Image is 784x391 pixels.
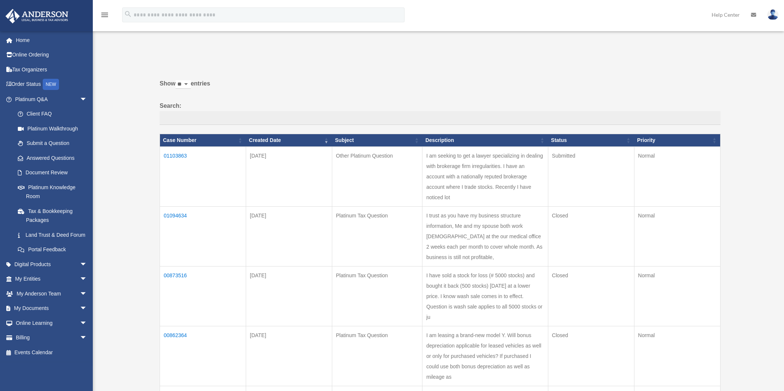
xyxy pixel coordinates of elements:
[332,326,422,386] td: Platinum Tax Question
[160,207,246,266] td: 01094634
[332,207,422,266] td: Platinum Tax Question
[5,286,98,301] a: My Anderson Teamarrow_drop_down
[80,286,95,301] span: arrow_drop_down
[80,257,95,272] span: arrow_drop_down
[332,134,422,147] th: Subject: activate to sort column ascending
[634,326,720,386] td: Normal
[80,92,95,107] span: arrow_drop_down
[548,207,634,266] td: Closed
[5,48,98,62] a: Online Ordering
[5,62,98,77] a: Tax Organizers
[5,92,95,107] a: Platinum Q&Aarrow_drop_down
[160,147,246,207] td: 01103863
[5,272,98,287] a: My Entitiesarrow_drop_down
[124,10,132,18] i: search
[160,78,721,96] label: Show entries
[5,345,98,360] a: Events Calendar
[160,326,246,386] td: 00862364
[548,147,634,207] td: Submitted
[5,316,98,330] a: Online Learningarrow_drop_down
[634,147,720,207] td: Normal
[10,165,95,180] a: Document Review
[332,266,422,326] td: Platinum Tax Question
[548,266,634,326] td: Closed
[10,107,95,122] a: Client FAQ
[160,101,721,125] label: Search:
[43,79,59,90] div: NEW
[80,330,95,346] span: arrow_drop_down
[634,207,720,266] td: Normal
[246,147,332,207] td: [DATE]
[10,151,91,165] a: Answered Questions
[80,301,95,316] span: arrow_drop_down
[160,111,721,125] input: Search:
[422,207,548,266] td: I trust as you have my business structure information, Me and my spouse both work [DEMOGRAPHIC_DA...
[548,134,634,147] th: Status: activate to sort column ascending
[246,134,332,147] th: Created Date: activate to sort column ascending
[5,330,98,345] a: Billingarrow_drop_down
[332,147,422,207] td: Other Platinum Question
[10,227,95,242] a: Land Trust & Deed Forum
[100,10,109,19] i: menu
[3,9,71,23] img: Anderson Advisors Platinum Portal
[5,33,98,48] a: Home
[10,121,95,136] a: Platinum Walkthrough
[246,207,332,266] td: [DATE]
[160,134,246,147] th: Case Number: activate to sort column ascending
[767,9,778,20] img: User Pic
[10,242,95,257] a: Portal Feedback
[422,326,548,386] td: I am leasing a brand-new model Y. Will bonus depreciation applicable for leased vehicles as well ...
[5,301,98,316] a: My Documentsarrow_drop_down
[422,147,548,207] td: I am seeking to get a lawyer specializing in dealing with brokerage firm irregularities. I have a...
[10,136,95,151] a: Submit a Question
[10,204,95,227] a: Tax & Bookkeeping Packages
[160,266,246,326] td: 00873516
[422,266,548,326] td: I have sold a stock for loss (# 5000 stocks) and bought it back (500 stocks) [DATE] at a lower pr...
[548,326,634,386] td: Closed
[80,272,95,287] span: arrow_drop_down
[246,266,332,326] td: [DATE]
[176,80,191,89] select: Showentries
[5,77,98,92] a: Order StatusNEW
[634,134,720,147] th: Priority: activate to sort column ascending
[80,316,95,331] span: arrow_drop_down
[634,266,720,326] td: Normal
[246,326,332,386] td: [DATE]
[5,257,98,272] a: Digital Productsarrow_drop_down
[100,13,109,19] a: menu
[422,134,548,147] th: Description: activate to sort column ascending
[10,180,95,204] a: Platinum Knowledge Room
